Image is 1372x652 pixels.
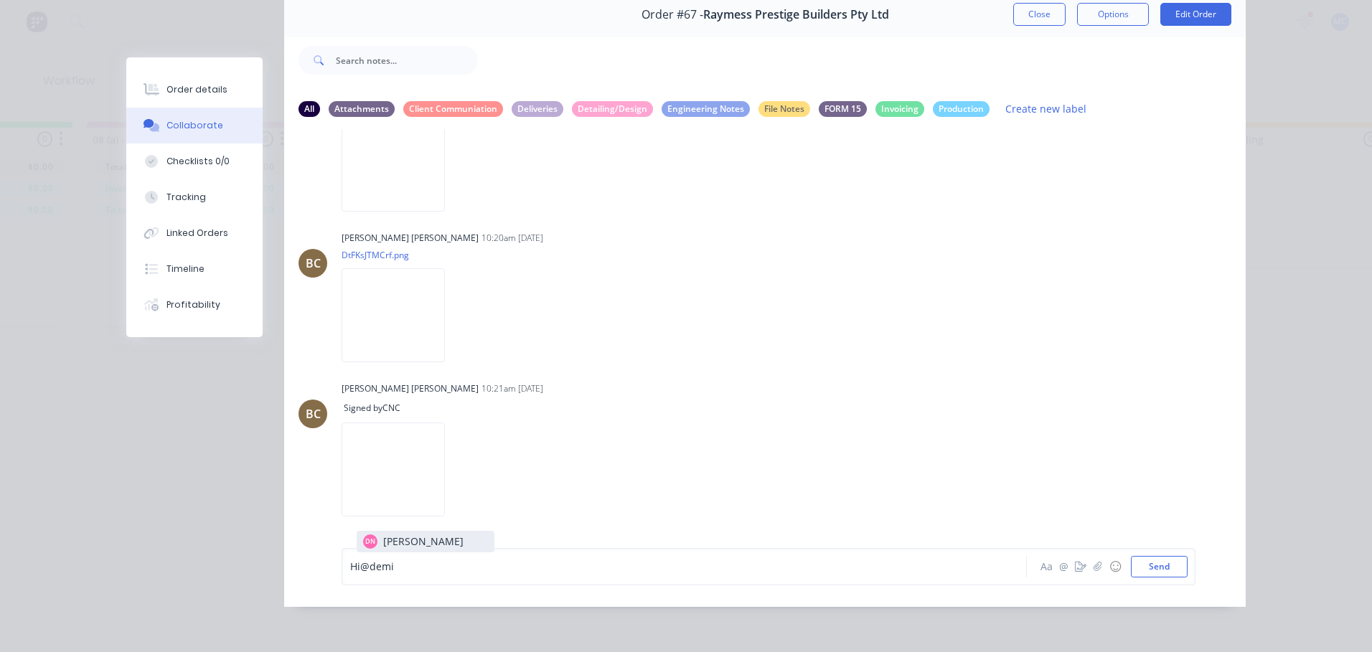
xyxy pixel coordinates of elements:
[572,101,653,117] div: Detailing/Design
[1055,558,1072,575] button: @
[403,101,503,117] div: Client Communiation
[166,298,220,311] div: Profitability
[306,405,321,422] div: BC
[126,108,263,143] button: Collaborate
[383,534,464,549] p: [PERSON_NAME]
[126,72,263,108] button: Order details
[350,559,360,573] span: Hi
[662,101,750,117] div: Engineering Notes
[998,99,1094,118] button: Create new label
[126,143,263,179] button: Checklists 0/0
[342,382,479,395] div: [PERSON_NAME] [PERSON_NAME]
[1013,3,1066,26] button: Close
[360,559,394,573] span: @demi
[512,101,563,117] div: Deliveries
[126,179,263,215] button: Tracking
[1077,3,1149,26] button: Options
[819,101,867,117] div: FORM 15
[1131,556,1188,577] button: Send
[166,83,227,96] div: Order details
[758,101,810,117] div: File Notes
[299,101,320,117] div: All
[329,101,395,117] div: Attachments
[126,287,263,323] button: Profitability
[342,232,479,245] div: [PERSON_NAME] [PERSON_NAME]
[481,232,543,245] div: 10:20am [DATE]
[1106,558,1124,575] button: ☺
[166,191,206,204] div: Tracking
[336,46,478,75] input: Search notes...
[126,251,263,287] button: Timeline
[166,227,228,240] div: Linked Orders
[642,8,703,22] span: Order #67 -
[126,215,263,251] button: Linked Orders
[1038,558,1055,575] button: Aa
[365,537,375,547] div: DN
[875,101,924,117] div: Invoicing
[481,382,543,395] div: 10:21am [DATE]
[166,263,205,275] div: Timeline
[306,255,321,272] div: BC
[933,101,990,117] div: Production
[342,402,403,414] span: Signed by CNC
[166,155,230,168] div: Checklists 0/0
[1160,3,1231,26] button: Edit Order
[342,249,459,261] p: DtFKsJTMCrf.png
[166,119,223,132] div: Collaborate
[703,8,889,22] span: Raymess Prestige Builders Pty Ltd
